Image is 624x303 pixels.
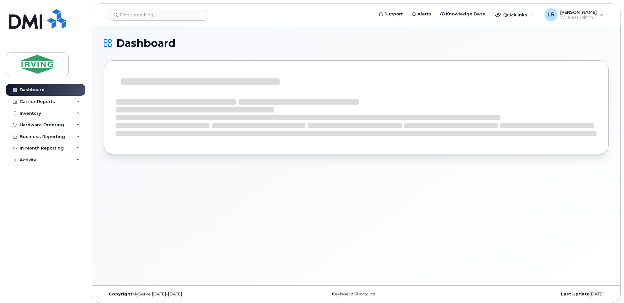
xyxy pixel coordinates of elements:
a: Keyboard Shortcuts [332,292,375,296]
span: Dashboard [116,38,175,48]
strong: Last Update [561,292,590,296]
div: [DATE] [440,292,609,297]
div: MyServe [DATE]–[DATE] [104,292,272,297]
strong: Copyright [109,292,132,296]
